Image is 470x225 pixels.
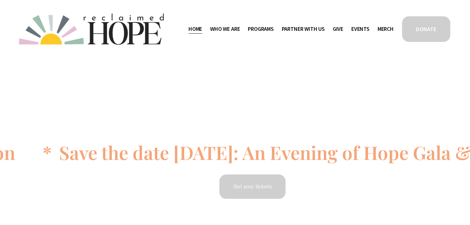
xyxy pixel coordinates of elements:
[401,15,451,43] a: DONATE
[282,24,325,34] a: folder dropdown
[19,14,164,45] img: Reclaimed Hope Initiative
[248,25,274,34] span: Programs
[210,24,240,34] a: folder dropdown
[188,24,202,34] a: Home
[351,24,370,34] a: Events
[210,25,240,34] span: Who We Are
[378,24,394,34] a: Merch
[333,24,343,34] a: Give
[248,24,274,34] a: folder dropdown
[282,25,325,34] span: Partner With Us
[218,174,286,200] a: Get your tickets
